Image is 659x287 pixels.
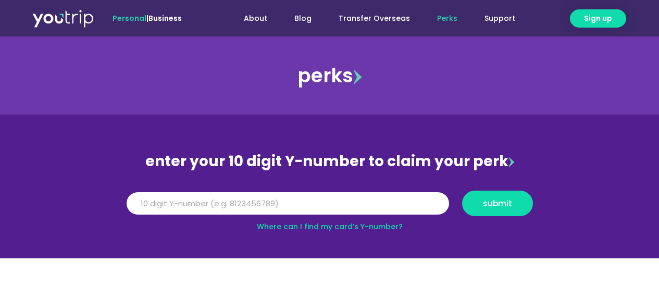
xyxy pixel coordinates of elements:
span: Personal [113,13,146,23]
div: enter your 10 digit Y-number to claim your perk [121,148,538,175]
a: About [230,9,281,28]
button: submit [462,191,533,216]
input: 10 digit Y-number (e.g. 8123456789) [127,192,449,215]
a: Support [471,9,529,28]
form: Y Number [127,191,533,224]
span: | [113,13,182,23]
a: Where can I find my card’s Y-number? [257,221,403,232]
a: Business [148,13,182,23]
nav: Menu [210,9,529,28]
a: Blog [281,9,325,28]
a: Perks [424,9,471,28]
a: Sign up [570,9,626,28]
span: Sign up [584,13,612,24]
a: Transfer Overseas [325,9,424,28]
span: submit [483,199,512,207]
